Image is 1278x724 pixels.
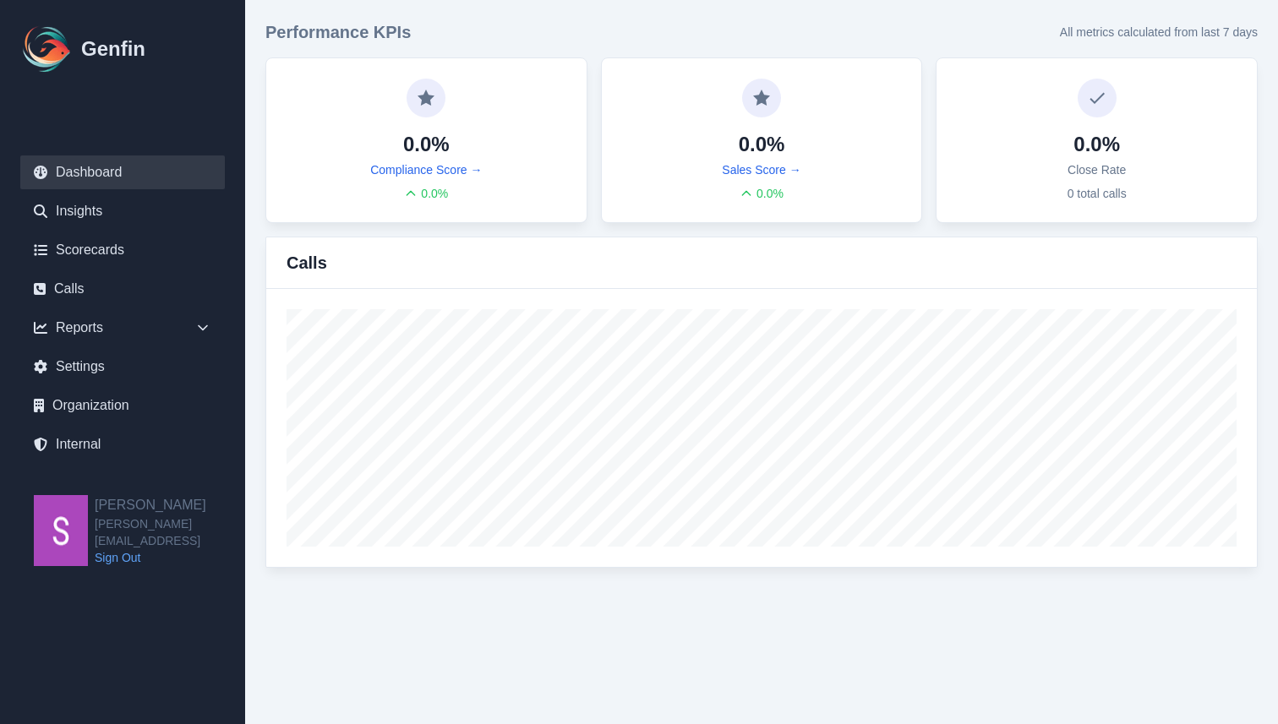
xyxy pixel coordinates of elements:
[20,22,74,76] img: Logo
[95,549,245,566] a: Sign Out
[95,495,245,515] h2: [PERSON_NAME]
[739,131,785,158] h4: 0.0%
[740,185,784,202] div: 0.0 %
[370,161,482,178] a: Compliance Score →
[1073,131,1120,158] h4: 0.0%
[20,389,225,422] a: Organization
[20,350,225,384] a: Settings
[20,427,225,461] a: Internal
[403,131,450,158] h4: 0.0%
[265,20,411,44] h3: Performance KPIs
[20,311,225,345] div: Reports
[1068,185,1127,202] p: 0 total calls
[20,233,225,267] a: Scorecards
[20,272,225,306] a: Calls
[20,155,225,189] a: Dashboard
[95,515,245,549] span: [PERSON_NAME][EMAIL_ADDRESS]
[81,35,145,63] h1: Genfin
[722,161,800,178] a: Sales Score →
[287,251,327,275] h3: Calls
[1060,24,1258,41] p: All metrics calculated from last 7 days
[404,185,448,202] div: 0.0 %
[34,495,88,566] img: Shane Wey
[1068,161,1126,178] p: Close Rate
[20,194,225,228] a: Insights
